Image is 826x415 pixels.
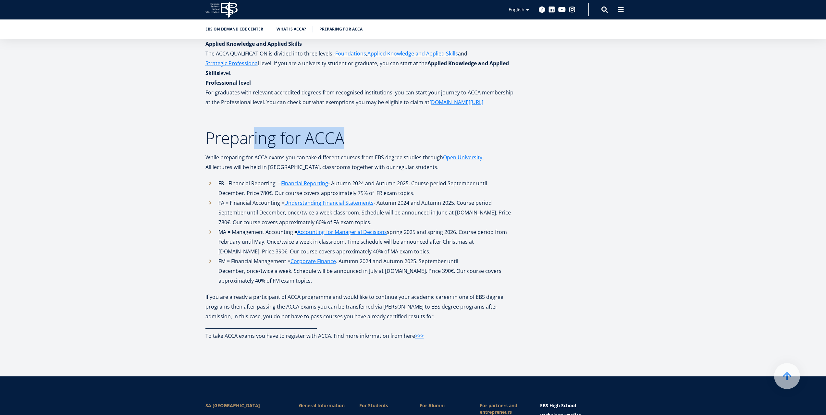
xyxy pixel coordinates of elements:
a: Facebook [539,6,545,13]
div: SA [GEOGRAPHIC_DATA] [205,402,286,409]
li: FA = Financial Accounting = - Autumn 2024 and Autumn 2025. Course period September until December... [205,198,514,227]
a: EBS on demand cbe center [205,26,263,32]
p: If you are already a participant of ACCA programme and would like to continue your academic caree... [205,292,514,321]
span: For Alumni [420,402,467,409]
li: MA = Management Accounting = spring 2025 and spring 2026. Course period from February until May. ... [205,227,514,256]
strong: Professional level [205,79,251,86]
a: >>> [415,331,424,341]
a: Instagram [569,6,575,13]
a: Financial Reporting [281,178,328,188]
a: What is ACCA? [277,26,306,32]
a: Applied Knowledge and Applied Skills [367,49,458,58]
a: preparing for acca [319,26,363,32]
a: Accounting for Managerial Decisions [297,227,387,237]
a: Foundations [335,49,366,58]
a: Open University. [443,153,484,162]
a: Strategic Professiona [205,58,258,68]
a: [DOMAIN_NAME][URL] [429,97,483,107]
a: Understanding Financial Statements [284,198,374,208]
strong: Applied Knowledge and Applied Skills [205,40,302,47]
h2: Preparing for ACCA [205,130,514,146]
p: All lectures will be held in [GEOGRAPHIC_DATA], classrooms together with our regular students. [205,162,514,172]
a: EBS High School [540,402,621,409]
p: For graduates with relevant accredited degrees from recognised institutions, you can start your j... [205,78,514,107]
p: _________________________________________________ To take ACCA exams you have to register with AC... [205,321,514,341]
p: While preparing for ACCA exams you can take different courses from EBS degree studies through [205,153,514,162]
a: Youtube [558,6,566,13]
li: FR= Financial Reporting = - Autumn 2024 and Autumn 2025. Course period September until December. ... [205,178,514,198]
a: For Students [359,402,407,409]
a: Linkedin [549,6,555,13]
li: FM = Financial Management = . Autumn 2024 and Autumn 2025. September until December, once/twice a... [205,256,514,286]
a: Corporate Finance [290,256,336,266]
p: The ACCA QUALIFICATION is divided into three levels - , and l level. If you are a university stud... [205,39,514,78]
span: General Information [299,402,346,409]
